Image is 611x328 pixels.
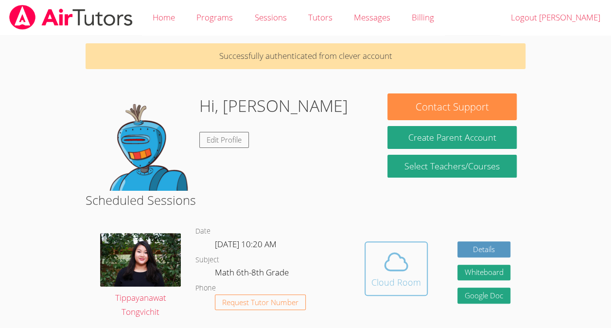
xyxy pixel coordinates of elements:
img: airtutors_banner-c4298cdbf04f3fff15de1276eac7730deb9818008684d7c2e4769d2f7ddbe033.png [8,5,134,30]
button: Create Parent Account [387,126,516,149]
img: IMG_0561.jpeg [100,233,181,287]
a: Google Doc [457,288,511,304]
a: Tippayanawat Tongvichit [100,233,181,320]
dt: Phone [195,282,216,294]
button: Contact Support [387,93,516,120]
span: [DATE] 10:20 AM [215,238,277,250]
button: Cloud Room [365,241,428,296]
a: Edit Profile [199,132,249,148]
h2: Scheduled Sessions [86,191,525,209]
div: Cloud Room [371,275,421,289]
span: Messages [354,12,390,23]
button: Whiteboard [457,265,511,281]
a: Select Teachers/Courses [387,155,516,178]
span: Request Tutor Number [222,299,298,306]
button: Request Tutor Number [215,294,306,310]
h1: Hi, [PERSON_NAME] [199,93,348,118]
dt: Date [195,225,210,237]
dd: Math 6th-8th Grade [215,266,291,282]
p: Successfully authenticated from clever account [86,43,525,69]
dt: Subject [195,254,219,266]
a: Details [457,241,511,257]
img: default.png [94,93,192,191]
